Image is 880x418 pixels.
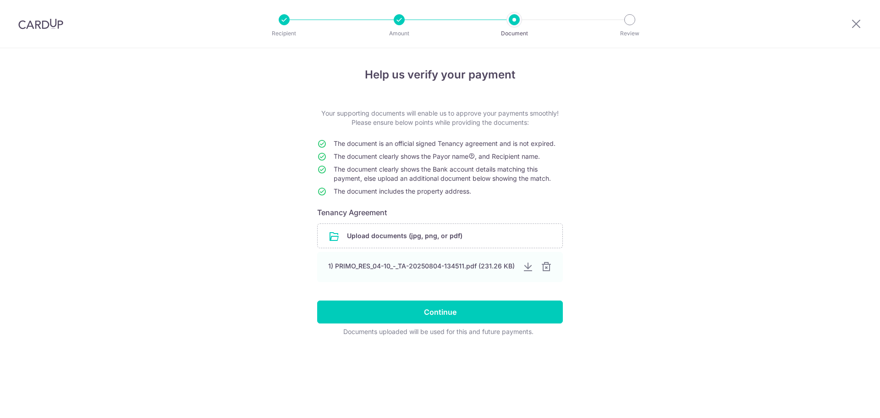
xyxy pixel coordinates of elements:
p: Your supporting documents will enable us to approve your payments smoothly! Please ensure below p... [317,109,563,127]
div: 1) PRIMO_RES_04-10_-_TA-20250804-134511.pdf (231.26 KB) [328,262,515,271]
span: The document includes the property address. [334,187,471,195]
div: Upload documents (jpg, png, or pdf) [317,223,563,248]
span: The document clearly shows the Bank account details matching this payment, else upload an additio... [334,165,551,182]
span: The document is an official signed Tenancy agreement and is not expired. [334,139,555,147]
img: CardUp [18,18,63,29]
h6: Tenancy Agreement [317,207,563,218]
span: The document clearly shows the Payor name , and Recipient name. [334,152,540,160]
h4: Help us verify your payment [317,67,563,83]
input: Continue [317,301,563,323]
div: Documents uploaded will be used for this and future payments. [317,327,559,336]
p: Amount [365,29,433,38]
p: Document [480,29,548,38]
p: Review [596,29,664,38]
iframe: Opens a widget where you can find more information [821,390,871,413]
p: Recipient [250,29,318,38]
